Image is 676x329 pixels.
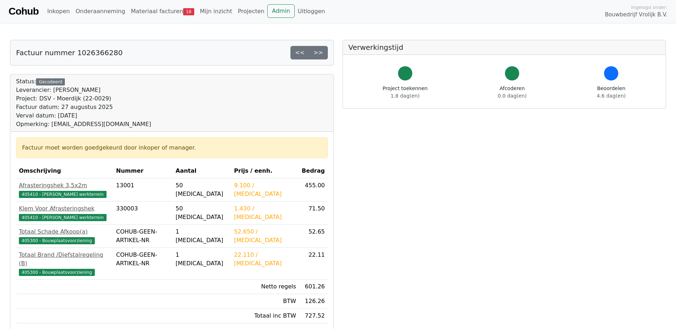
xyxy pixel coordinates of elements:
td: Totaal inc BTW [231,309,299,323]
div: 1 [MEDICAL_DATA] [176,251,228,268]
a: Totaal Brand /Diefstalregeling (B)405300 - Bouwplaatsvoorziening [19,251,110,276]
span: 1.8 dag(en) [391,93,419,99]
div: Afrasteringshek 3,5x2m [19,181,110,190]
a: Admin [267,4,295,18]
a: Totaal Schade Afkoop(a)405300 - Bouwplaatsvoorziening [19,228,110,245]
span: 18 [183,8,194,15]
th: Bedrag [299,164,328,178]
div: Status: [16,77,151,129]
span: 405410 - [PERSON_NAME] werkterrein [19,191,107,198]
th: Nummer [113,164,173,178]
td: 13001 [113,178,173,202]
div: Gecodeerd [36,78,65,85]
td: Netto regels [231,280,299,294]
a: Mijn inzicht [197,4,235,19]
div: 1 [MEDICAL_DATA] [176,228,228,245]
a: Afrasteringshek 3,5x2m405410 - [PERSON_NAME] werkterrein [19,181,110,198]
span: 4.6 dag(en) [597,93,626,99]
td: BTW [231,294,299,309]
div: Leverancier: [PERSON_NAME] [16,86,151,94]
div: 50 [MEDICAL_DATA] [176,204,228,221]
a: >> [309,46,328,59]
div: 1.430 / [MEDICAL_DATA] [234,204,296,221]
div: Klem Voor Afrasteringshek [19,204,110,213]
div: Totaal Schade Afkoop(a) [19,228,110,236]
td: 126.26 [299,294,328,309]
a: Inkopen [44,4,72,19]
div: Verval datum: [DATE] [16,111,151,120]
a: Klem Voor Afrasteringshek405410 - [PERSON_NAME] werkterrein [19,204,110,221]
td: 330003 [113,202,173,225]
a: Cohub [9,3,38,20]
span: Ingelogd onder: [631,4,667,11]
td: 601.26 [299,280,328,294]
div: Totaal Brand /Diefstalregeling (B) [19,251,110,268]
span: 405300 - Bouwplaatsvoorziening [19,269,95,276]
div: Factuur moet worden goedgekeurd door inkoper of manager. [22,143,322,152]
span: 405300 - Bouwplaatsvoorziening [19,237,95,244]
div: 52.650 / [MEDICAL_DATA] [234,228,296,245]
div: 22.110 / [MEDICAL_DATA] [234,251,296,268]
a: Materiaal facturen18 [128,4,197,19]
td: 52.65 [299,225,328,248]
td: COHUB-GEEN-ARTIKEL-NR [113,225,173,248]
td: 71.50 [299,202,328,225]
div: 9.100 / [MEDICAL_DATA] [234,181,296,198]
div: Factuur datum: 27 augustus 2025 [16,103,151,111]
span: Bouwbedrijf Vrolijk B.V. [605,11,667,19]
a: Projecten [235,4,267,19]
div: Beoordelen [597,85,626,100]
th: Aantal [173,164,231,178]
div: Project toekennen [383,85,428,100]
div: Project: DSV - Moerdijk (22-0029) [16,94,151,103]
div: Afcoderen [498,85,527,100]
th: Prijs / eenh. [231,164,299,178]
td: 455.00 [299,178,328,202]
h5: Factuur nummer 1026366280 [16,48,123,57]
a: << [290,46,309,59]
a: Uitloggen [295,4,328,19]
h5: Verwerkingstijd [349,43,660,52]
span: 405410 - [PERSON_NAME] werkterrein [19,214,107,221]
div: 50 [MEDICAL_DATA] [176,181,228,198]
span: 0.0 dag(en) [498,93,527,99]
div: Opmerking: [EMAIL_ADDRESS][DOMAIN_NAME] [16,120,151,129]
td: 727.52 [299,309,328,323]
td: 22.11 [299,248,328,280]
td: COHUB-GEEN-ARTIKEL-NR [113,248,173,280]
a: Onderaanneming [73,4,128,19]
th: Omschrijving [16,164,113,178]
